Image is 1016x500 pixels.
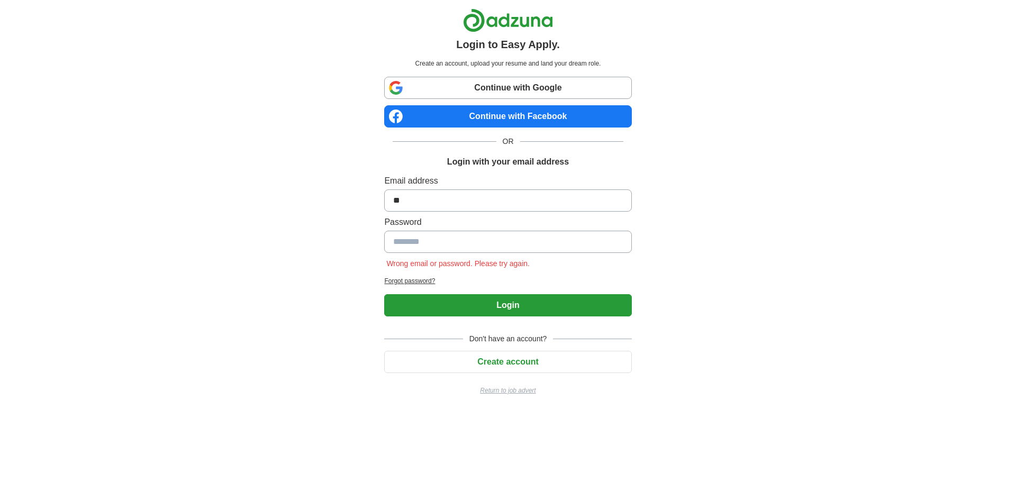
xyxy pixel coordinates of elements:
[463,333,554,344] span: Don't have an account?
[384,175,631,187] label: Email address
[384,351,631,373] button: Create account
[384,386,631,395] a: Return to job advert
[384,259,532,268] span: Wrong email or password. Please try again.
[384,357,631,366] a: Create account
[456,37,560,52] h1: Login to Easy Apply.
[384,105,631,128] a: Continue with Facebook
[384,276,631,286] a: Forgot password?
[463,8,553,32] img: Adzuna logo
[447,156,569,168] h1: Login with your email address
[384,294,631,316] button: Login
[386,59,629,68] p: Create an account, upload your resume and land your dream role.
[496,136,520,147] span: OR
[384,77,631,99] a: Continue with Google
[384,216,631,229] label: Password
